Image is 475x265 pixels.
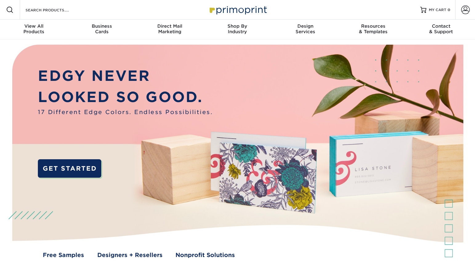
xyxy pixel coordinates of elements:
[203,23,271,29] span: Shop By
[448,8,450,12] span: 0
[136,20,203,39] a: Direct MailMarketing
[38,108,213,117] span: 17 Different Edge Colors. Endless Possibilities.
[272,23,339,29] span: Design
[203,20,271,39] a: Shop ByIndustry
[339,20,407,39] a: Resources& Templates
[97,251,163,259] a: Designers + Resellers
[43,251,84,259] a: Free Samples
[38,65,213,86] p: EDGY NEVER
[339,23,407,29] span: Resources
[175,251,235,259] a: Nonprofit Solutions
[272,20,339,39] a: DesignServices
[68,20,135,39] a: BusinessCards
[429,7,446,13] span: MY CART
[68,23,135,29] span: Business
[272,23,339,34] div: Services
[68,23,135,34] div: Cards
[38,159,101,178] a: GET STARTED
[203,23,271,34] div: Industry
[25,6,85,14] input: SEARCH PRODUCTS.....
[38,86,213,108] p: LOOKED SO GOOD.
[407,23,475,29] span: Contact
[339,23,407,34] div: & Templates
[136,23,203,29] span: Direct Mail
[136,23,203,34] div: Marketing
[407,20,475,39] a: Contact& Support
[407,23,475,34] div: & Support
[207,3,268,16] img: Primoprint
